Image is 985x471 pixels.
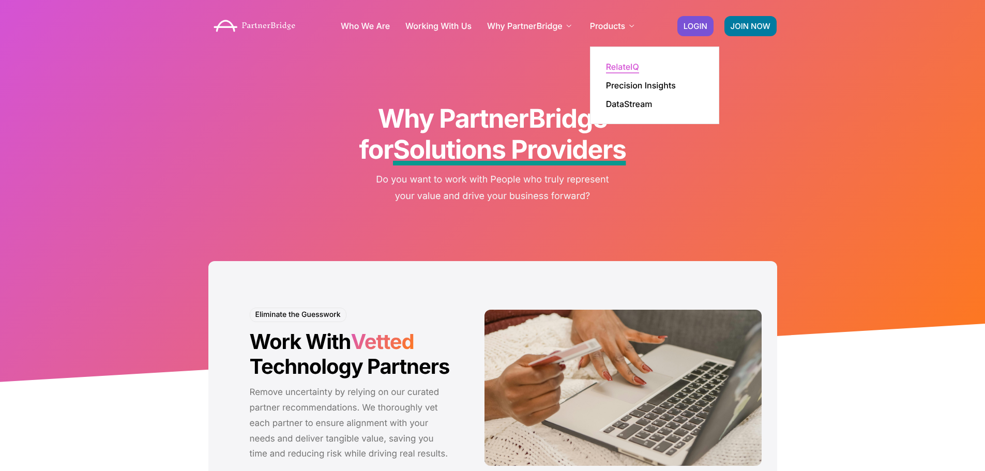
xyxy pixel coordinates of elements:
span: Vetted [351,329,414,354]
a: DataStream [606,100,653,108]
a: Products [590,22,637,30]
a: JOIN NOW [724,16,777,36]
p: Remove uncertainty by relying on our curated partner recommendations. We thoroughly vet each part... [250,385,450,462]
a: Working With Us [405,22,472,30]
span: JOIN NOW [731,22,770,30]
a: Who We Are [341,22,390,30]
h1: Why PartnerBridge for [208,103,777,165]
a: LOGIN [677,16,714,36]
a: Precision Insights [606,81,676,89]
a: RelateIQ [606,63,639,71]
span: Solutions Providers [393,134,626,165]
span: LOGIN [684,22,707,30]
h2: Work With Technology Partners [250,329,450,379]
a: Why PartnerBridge [487,22,574,30]
img: pexels-kindelmedia-6994285 [484,310,762,466]
h6: Eliminate the Guesswork [250,308,346,322]
p: Do you want to work with People who truly represent your value and drive your business forward? [351,172,635,204]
